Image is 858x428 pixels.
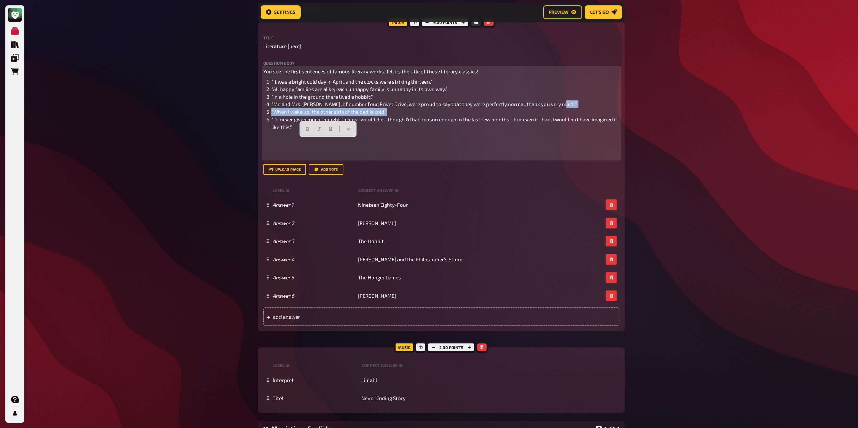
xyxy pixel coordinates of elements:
span: Literature [here] [263,42,301,50]
span: “In a hole in the ground there lived a hobbit.” [271,94,373,100]
i: Answer 5 [273,274,294,281]
span: [PERSON_NAME] [358,293,396,299]
span: Titel [273,395,283,401]
span: The Hunger Games [358,274,401,281]
span: Settings [274,10,295,14]
span: “All happy families are alike; each unhappy family is unhappy in its own way.” [271,86,447,92]
span: Preview [549,10,568,14]
span: “Mr. and Mrs. [PERSON_NAME], of number four, Privet Drive, were proud to say that they were perfe... [271,101,577,107]
span: You see the first sentences of famous literary works. Tell us the title of these literary classics! [263,68,478,74]
span: “It was a bright cold day in April, and the clocks were striking thirteen." [271,78,432,85]
label: Question body [263,61,619,65]
button: Copy [471,19,481,26]
i: Answer 6 [273,293,294,299]
span: Limahl [361,377,377,383]
div: Music [394,342,414,353]
span: [PERSON_NAME] [358,220,396,226]
span: Interpret [273,377,294,383]
button: Add note [309,164,343,175]
span: “I’d never given much thought to how I would die—though I’d had reason enough in the last few mon... [271,116,618,130]
span: Never Ending Story [361,395,406,401]
button: Preview [543,5,582,19]
div: 2.00 points [427,342,476,353]
label: Title [263,36,619,40]
span: Let's go [590,10,609,14]
button: upload image [263,164,306,175]
div: Trivia [387,17,408,28]
button: Settings [261,5,301,19]
span: The Hobbit [358,238,384,244]
span: add answer [273,314,378,320]
i: Answer 3 [273,238,294,244]
button: Let's go [585,5,622,19]
i: Answer 1 [273,202,293,208]
span: “When I wake up, the other side of the bed is cold.” [271,109,387,115]
small: correct answer [358,188,400,193]
span: [PERSON_NAME] and the Philosopher’s Stone [358,256,462,262]
span: Nineteen Eighty-Four [358,202,408,208]
i: Answer 2 [273,220,294,226]
small: correct answer [362,363,404,368]
small: label [273,188,355,193]
i: Answer 4 [273,256,294,262]
small: label [273,363,359,368]
div: 6.00 points [421,17,470,28]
